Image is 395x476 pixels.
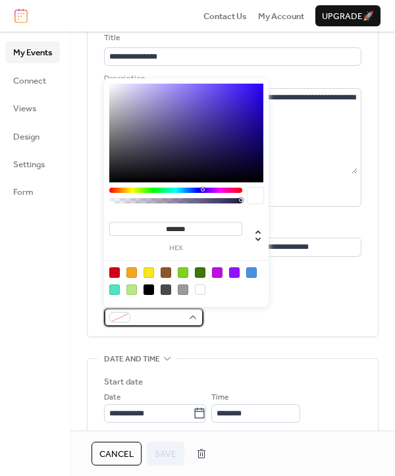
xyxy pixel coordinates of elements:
a: Connect [5,70,60,91]
span: My Account [258,10,304,23]
span: My Events [13,46,52,59]
div: #9B9B9B [178,284,188,295]
span: Upgrade 🚀 [322,10,374,23]
span: Date and time [104,353,160,366]
div: #000000 [144,284,154,295]
span: Cancel [99,448,134,461]
div: #F5A623 [126,267,137,278]
div: #B8E986 [126,284,137,295]
span: Connect [13,74,46,88]
a: Contact Us [203,9,247,22]
span: Design [13,130,39,144]
span: Form [13,186,34,199]
div: #417505 [195,267,205,278]
a: Settings [5,153,60,174]
div: #FFFFFF [195,284,205,295]
span: Time [211,391,228,404]
div: #4A4A4A [161,284,171,295]
img: logo [14,9,28,23]
div: #50E3C2 [109,284,120,295]
div: #BD10E0 [212,267,223,278]
span: Settings [13,158,45,171]
span: Date [104,391,120,404]
div: Title [104,32,359,45]
button: Cancel [92,442,142,465]
a: My Events [5,41,60,63]
a: Form [5,181,60,202]
div: #9013FE [229,267,240,278]
div: #4A90E2 [246,267,257,278]
span: Contact Us [203,10,247,23]
label: hex [109,245,242,252]
button: Upgrade🚀 [315,5,381,26]
span: Views [13,102,36,115]
a: Design [5,126,60,147]
div: #8B572A [161,267,171,278]
a: Views [5,97,60,119]
div: #7ED321 [178,267,188,278]
div: #D0021B [109,267,120,278]
div: Description [104,72,359,86]
a: My Account [258,9,304,22]
div: Start date [104,375,143,388]
div: #F8E71C [144,267,154,278]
